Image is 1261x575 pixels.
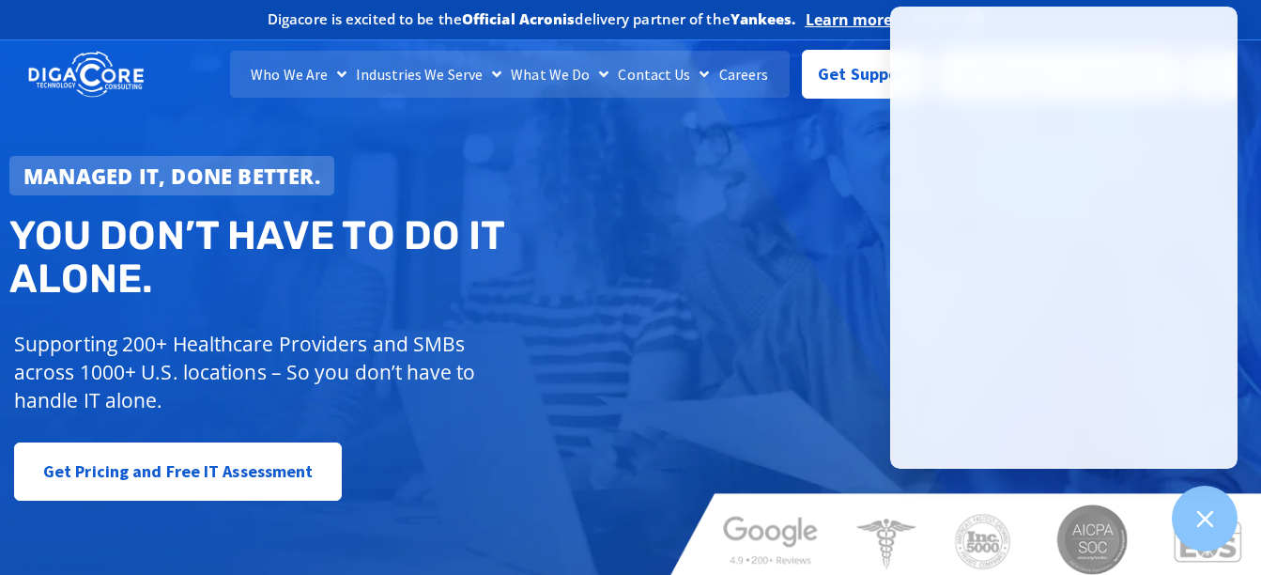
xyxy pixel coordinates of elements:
a: What We Do [506,51,613,98]
nav: Menu [230,51,790,98]
a: Managed IT, done better. [9,156,334,195]
h2: Digacore is excited to be the delivery partner of the [268,12,796,26]
span: Get Support [818,55,912,93]
a: Industries We Serve [351,51,506,98]
b: Official Acronis [462,9,576,28]
a: Learn more [806,10,893,29]
a: Get Pricing and Free IT Assessment [14,443,342,501]
a: Contact Us [613,51,714,98]
a: Who We Are [246,51,351,98]
a: Careers [715,51,774,98]
img: DigaCore Technology Consulting [28,50,144,100]
iframe: Chatgenie Messenger [890,7,1238,469]
h2: You don’t have to do IT alone. [9,214,644,301]
span: Get Pricing and Free IT Assessment [43,453,313,490]
strong: Managed IT, done better. [23,162,320,190]
a: Get Support [802,50,927,99]
b: Yankees. [730,9,796,28]
p: Supporting 200+ Healthcare Providers and SMBs across 1000+ U.S. locations – So you don’t have to ... [14,330,531,414]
